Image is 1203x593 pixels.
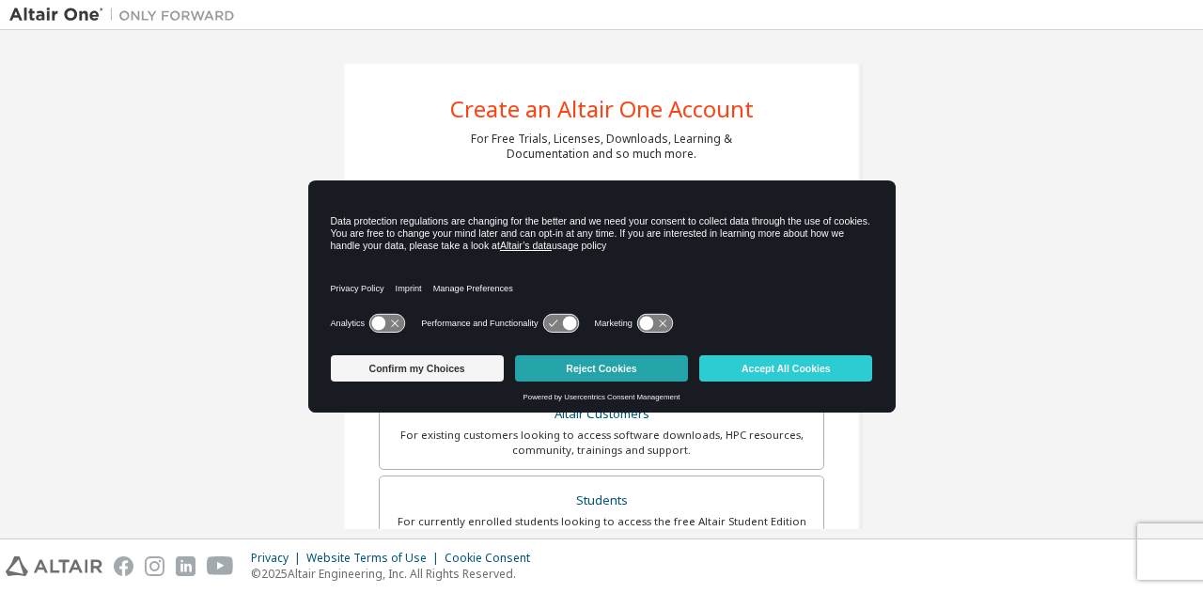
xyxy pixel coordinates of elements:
div: Cookie Consent [445,551,541,566]
img: linkedin.svg [176,556,195,576]
img: altair_logo.svg [6,556,102,576]
div: Students [391,488,812,514]
div: For Free Trials, Licenses, Downloads, Learning & Documentation and so much more. [471,132,732,162]
div: For existing customers looking to access software downloads, HPC resources, community, trainings ... [391,428,812,458]
p: © 2025 Altair Engineering, Inc. All Rights Reserved. [251,566,541,582]
img: facebook.svg [114,556,133,576]
img: instagram.svg [145,556,164,576]
div: For currently enrolled students looking to access the free Altair Student Edition bundle and all ... [391,514,812,544]
img: Altair One [9,6,244,24]
div: Website Terms of Use [306,551,445,566]
div: Privacy [251,551,306,566]
div: Create an Altair One Account [450,98,754,120]
div: Altair Customers [391,401,812,428]
img: youtube.svg [207,556,234,576]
